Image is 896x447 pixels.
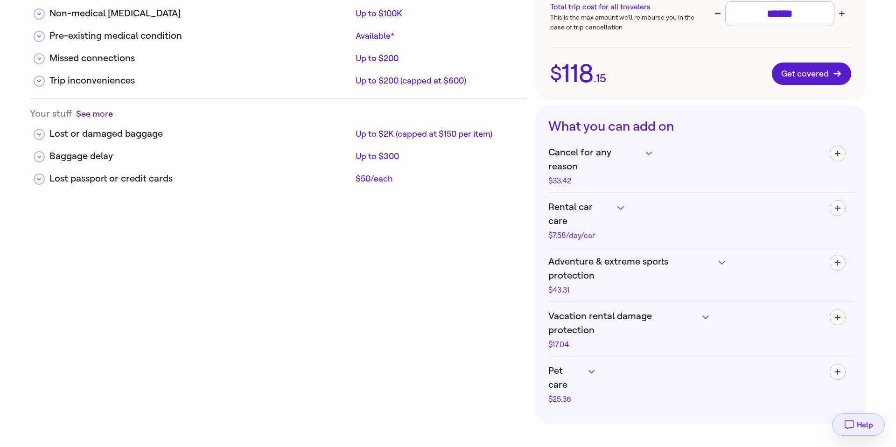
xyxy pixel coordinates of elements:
div: Baggage delay [49,149,352,163]
button: Get covered [772,63,851,85]
span: $ [550,64,562,84]
div: Pre-existing medical condition [49,29,352,43]
span: Help [857,420,873,429]
div: Your stuff [30,108,526,119]
p: This is the max amount we’ll reimburse you in the case of trip cancellation [550,13,700,32]
div: $25.36 [548,396,583,403]
div: Missed connections [49,51,352,65]
button: Add [830,200,846,216]
input: Trip cost [729,6,830,22]
button: Decrease trip cost [712,8,723,19]
div: Lost passport or credit cards [49,172,352,186]
div: Up to $200 (capped at $600) [356,75,518,86]
div: Up to $200 [356,53,518,64]
span: . [594,73,596,84]
div: Missed connectionsUp to $200 [30,44,526,66]
div: Baggage delayUp to $300 [30,142,526,164]
button: Add [830,146,846,161]
div: Available* [356,30,518,42]
div: Trip inconveniences [49,74,352,88]
h3: What you can add on [548,119,853,134]
h4: Cancel for any reason$33.42 [548,146,822,185]
div: $7.58 [548,232,613,239]
h4: Rental car care$7.58/day/car [548,200,811,239]
div: $17.04 [548,341,698,349]
div: Non-medical [MEDICAL_DATA] [49,7,352,21]
button: See more [76,108,113,119]
button: Add [830,364,846,380]
div: $43.31 [548,286,714,294]
span: Rental car care [548,200,613,228]
span: 118 [562,61,594,86]
span: /day/car [566,231,595,240]
div: $50/each [356,173,518,184]
h4: Pet care$25.36 [548,364,822,403]
button: Add [830,309,846,325]
span: Vacation rental damage protection [548,309,698,337]
div: Lost or damaged baggageUp to $2K (capped at $150 per item) [30,119,526,142]
button: Help [832,413,885,436]
span: 15 [596,73,606,84]
div: Pre-existing medical conditionAvailable* [30,21,526,44]
button: Add [830,255,846,271]
h4: Vacation rental damage protection$17.04 [548,309,822,349]
h4: Adventure & extreme sports protection$43.31 [548,255,822,294]
span: Cancel for any reason [548,146,641,174]
button: Increase trip cost [836,8,847,19]
div: Up to $300 [356,151,518,162]
h3: Total trip cost for all travelers [550,1,700,13]
span: Pet care [548,364,583,392]
div: Up to $2K (capped at $150 per item) [356,128,518,140]
div: $33.42 [548,177,641,185]
div: Lost passport or credit cards$50/each [30,164,526,187]
div: Up to $100K [356,8,518,19]
div: Trip inconveniencesUp to $200 (capped at $600) [30,66,526,89]
span: Get covered [781,69,842,78]
span: Adventure & extreme sports protection [548,255,714,283]
div: Lost or damaged baggage [49,127,352,141]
